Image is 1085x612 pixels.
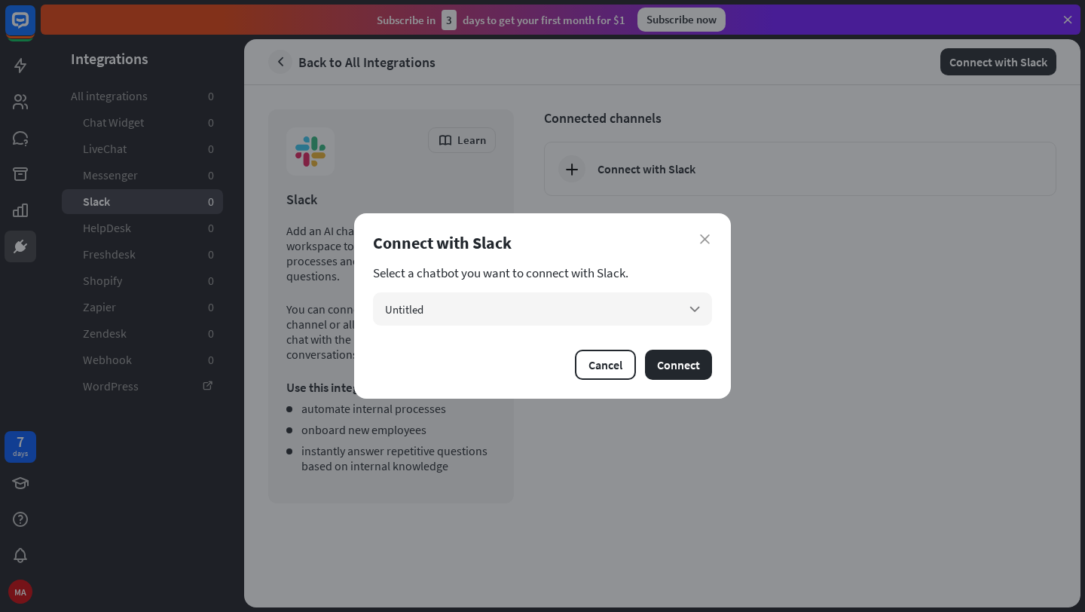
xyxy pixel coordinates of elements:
button: Cancel [575,350,636,380]
button: Open LiveChat chat widget [12,6,57,51]
section: Select a chatbot you want to connect with Slack. [373,265,712,280]
span: Untitled [385,302,423,317]
i: close [700,234,710,244]
button: Connect [645,350,712,380]
i: arrow_down [686,301,703,317]
div: Connect with Slack [373,232,712,253]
